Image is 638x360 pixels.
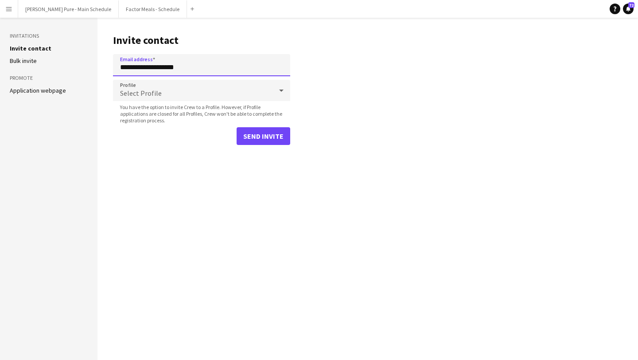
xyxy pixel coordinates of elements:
[113,104,290,124] span: You have the option to invite Crew to a Profile. However, if Profile applications are closed for ...
[18,0,119,18] button: [PERSON_NAME] Pure - Main Schedule
[628,2,634,8] span: 72
[10,86,66,94] a: Application webpage
[10,32,88,40] h3: Invitations
[10,44,51,52] a: Invite contact
[623,4,634,14] a: 72
[237,127,290,145] button: Send invite
[119,0,187,18] button: Factor Meals - Schedule
[10,57,37,65] a: Bulk invite
[113,34,290,47] h1: Invite contact
[120,89,162,98] span: Select Profile
[10,74,88,82] h3: Promote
